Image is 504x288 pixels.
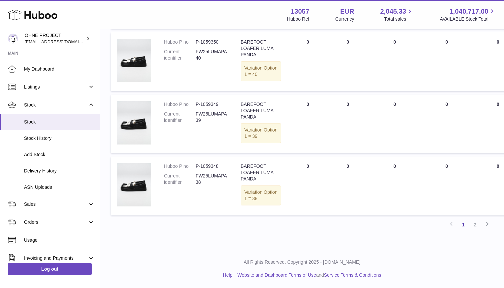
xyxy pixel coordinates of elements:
dt: Huboo P no [164,163,196,169]
span: Add Stock [24,151,95,158]
span: Option 1 = 38; [244,189,277,201]
span: AVAILABLE Stock Total [440,16,496,22]
strong: EUR [340,7,354,16]
a: 2 [469,219,481,231]
td: 0 [328,32,368,91]
a: 1 [457,219,469,231]
div: Variation: [241,61,281,81]
span: 0 [497,102,499,107]
span: Delivery History [24,168,95,174]
dd: P-1059348 [196,163,227,169]
img: support@ohneproject.com [8,34,18,44]
dt: Huboo P no [164,101,196,108]
dt: Current identifier [164,173,196,185]
img: product image [117,101,151,144]
span: 0 [497,163,499,169]
td: 0 [422,32,472,91]
dd: FW25LUMAPA39 [196,111,227,124]
a: Website and Dashboard Terms of Use [237,272,316,278]
a: Help [223,272,233,278]
p: All Rights Reserved. Copyright 2025 - [DOMAIN_NAME] [105,259,499,265]
td: 0 [368,32,422,91]
div: Variation: [241,185,281,205]
td: 0 [288,95,328,153]
a: Service Terms & Conditions [324,272,381,278]
span: 1,040,717.00 [449,7,488,16]
div: BAREFOOT LOAFER LUMA PANDA [241,101,281,120]
span: 0 [497,39,499,45]
td: 0 [422,156,472,215]
div: OHNE PROJECT [25,32,85,45]
span: Sales [24,201,88,207]
strong: 13057 [291,7,309,16]
span: 2,045.33 [380,7,406,16]
td: 0 [288,32,328,91]
dt: Current identifier [164,111,196,124]
span: Listings [24,84,88,90]
td: 0 [328,95,368,153]
span: Stock [24,102,88,108]
img: product image [117,163,151,206]
a: 1,040,717.00 AVAILABLE Stock Total [440,7,496,22]
a: Log out [8,263,92,275]
span: ASN Uploads [24,184,95,190]
img: product image [117,39,151,82]
div: Huboo Ref [287,16,309,22]
span: Orders [24,219,88,225]
div: BAREFOOT LOAFER LUMA PANDA [241,39,281,58]
dt: Huboo P no [164,39,196,45]
td: 0 [288,156,328,215]
li: and [235,272,381,278]
td: 0 [422,95,472,153]
div: Variation: [241,123,281,143]
dt: Current identifier [164,49,196,61]
span: Option 1 = 40; [244,65,277,77]
dd: FW25LUMAPA38 [196,173,227,185]
span: Stock History [24,135,95,142]
span: Stock [24,119,95,125]
td: 0 [368,95,422,153]
dd: FW25LUMAPA40 [196,49,227,61]
dd: P-1059350 [196,39,227,45]
dd: P-1059349 [196,101,227,108]
td: 0 [368,156,422,215]
span: Total sales [384,16,414,22]
span: My Dashboard [24,66,95,72]
span: [EMAIL_ADDRESS][DOMAIN_NAME] [25,39,98,44]
span: Usage [24,237,95,243]
td: 0 [328,156,368,215]
div: BAREFOOT LOAFER LUMA PANDA [241,163,281,182]
span: Invoicing and Payments [24,255,88,261]
a: 2,045.33 Total sales [380,7,414,22]
div: Currency [335,16,354,22]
